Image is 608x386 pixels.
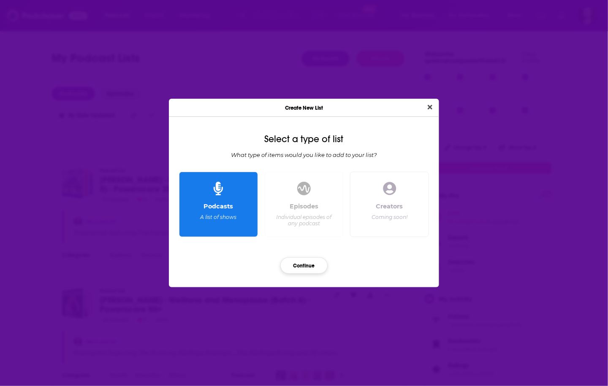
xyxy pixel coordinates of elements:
div: Select a type of list [176,134,432,145]
button: Close [424,102,436,113]
div: Individual episodes of any podcast [275,214,333,227]
div: Create New List [169,99,439,117]
div: What type of items would you like to add to your list? [176,151,432,158]
div: Episodes [290,202,318,210]
div: Creators [376,202,403,210]
div: Coming soon! [372,214,407,220]
button: Continue [280,257,328,274]
div: A list of shows [200,214,236,220]
div: Podcasts [204,202,233,210]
